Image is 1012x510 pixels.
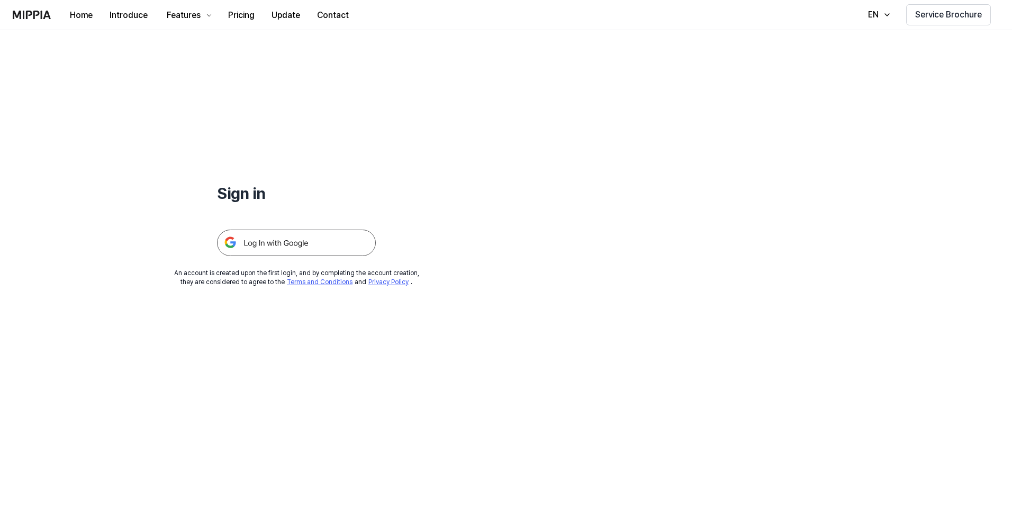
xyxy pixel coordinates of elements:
button: Pricing [220,5,263,26]
button: EN [857,4,898,25]
div: Features [165,9,203,22]
button: Update [263,5,309,26]
img: logo [13,11,51,19]
button: Service Brochure [906,4,991,25]
button: Contact [309,5,357,26]
div: An account is created upon the first login, and by completing the account creation, they are cons... [174,269,419,287]
div: EN [866,8,881,21]
button: Features [156,5,220,26]
img: 구글 로그인 버튼 [217,230,376,256]
a: Privacy Policy [368,278,409,286]
a: Update [263,1,309,30]
button: Home [61,5,101,26]
button: Introduce [101,5,156,26]
a: Terms and Conditions [287,278,353,286]
h1: Sign in [217,182,376,204]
